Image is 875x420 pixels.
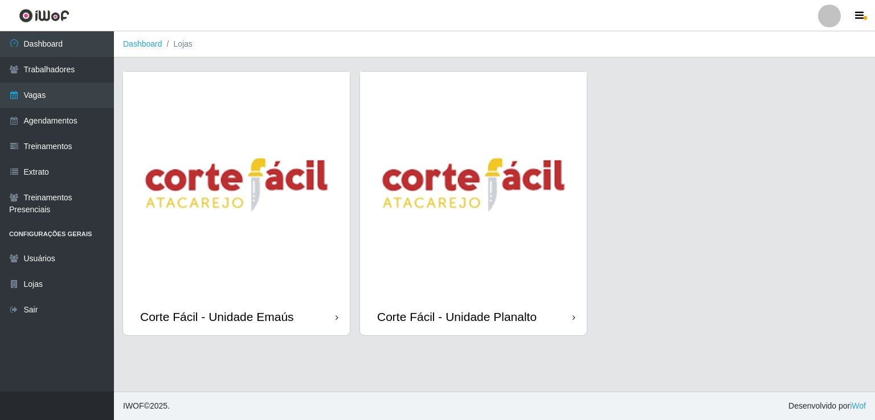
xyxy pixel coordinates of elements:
img: CoreUI Logo [19,9,69,23]
span: Desenvolvido por [788,400,866,412]
nav: breadcrumb [114,31,875,57]
a: Corte Fácil - Unidade Emaús [123,72,350,335]
div: Corte Fácil - Unidade Emaús [140,310,294,324]
li: Lojas [162,38,193,50]
span: IWOF [123,401,144,410]
a: iWof [850,401,866,410]
a: Dashboard [123,39,162,48]
a: Corte Fácil - Unidade Planalto [360,72,587,335]
img: cardImg [123,72,350,298]
img: cardImg [360,72,587,298]
div: Corte Fácil - Unidade Planalto [377,310,537,324]
span: © 2025 . [123,400,170,412]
